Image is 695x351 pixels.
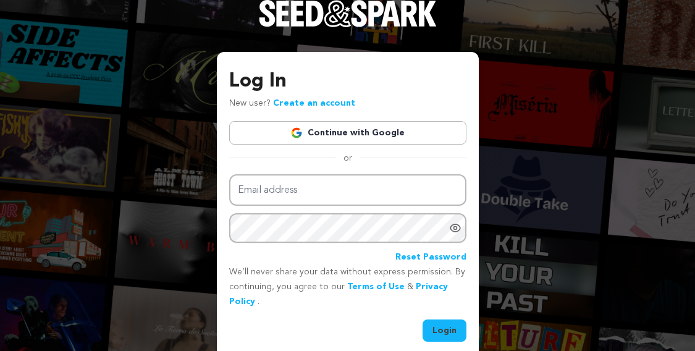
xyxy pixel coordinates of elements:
[347,282,405,291] a: Terms of Use
[229,282,448,306] a: Privacy Policy
[229,96,355,111] p: New user?
[229,265,466,309] p: We’ll never share your data without express permission. By continuing, you agree to our & .
[273,99,355,108] a: Create an account
[229,121,466,145] a: Continue with Google
[423,319,466,342] button: Login
[395,250,466,265] a: Reset Password
[290,127,303,139] img: Google logo
[336,152,360,164] span: or
[449,222,461,234] a: Show password as plain text. Warning: this will display your password on the screen.
[229,174,466,206] input: Email address
[229,67,466,96] h3: Log In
